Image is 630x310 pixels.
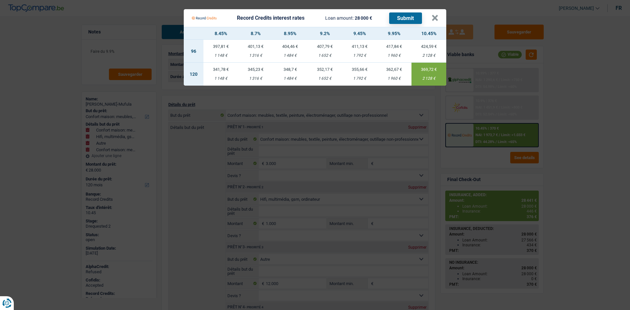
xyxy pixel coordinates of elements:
th: 8.95% [273,27,307,40]
div: 355,66 € [342,67,377,72]
div: 1 148 € [203,53,238,58]
span: 28 000 € [355,15,372,21]
div: 348,7 € [273,67,307,72]
div: 1 316 € [238,76,273,81]
td: 120 [184,63,203,86]
div: 369,72 € [411,67,446,72]
div: 2 128 € [411,76,446,81]
div: 1 792 € [342,53,377,58]
img: Record Credits [192,12,217,24]
div: 341,78 € [203,67,238,72]
div: 401,13 € [238,44,273,49]
div: 2 128 € [411,53,446,58]
div: 345,23 € [238,67,273,72]
div: 411,13 € [342,44,377,49]
div: 1 316 € [238,53,273,58]
th: 9.2% [307,27,342,40]
div: 404,46 € [273,44,307,49]
th: 8.7% [238,27,273,40]
div: 407,79 € [307,44,342,49]
div: 397,81 € [203,44,238,49]
div: 1 960 € [377,53,412,58]
div: 1 484 € [273,53,307,58]
span: Loan amount: [325,15,354,21]
div: 1 148 € [203,76,238,81]
th: 9.95% [377,27,412,40]
th: 10.45% [411,27,446,40]
div: 1 960 € [377,76,412,81]
div: 1 792 € [342,76,377,81]
div: 1 652 € [307,53,342,58]
th: 9.45% [342,27,377,40]
div: 424,59 € [411,44,446,49]
td: 96 [184,40,203,63]
div: Record Credits interest rates [237,15,304,21]
div: 1 652 € [307,76,342,81]
button: Submit [389,12,422,24]
th: 8.45% [203,27,238,40]
div: 417,84 € [377,44,412,49]
div: 362,67 € [377,67,412,72]
div: 1 484 € [273,76,307,81]
button: × [431,15,438,21]
div: 352,17 € [307,67,342,72]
